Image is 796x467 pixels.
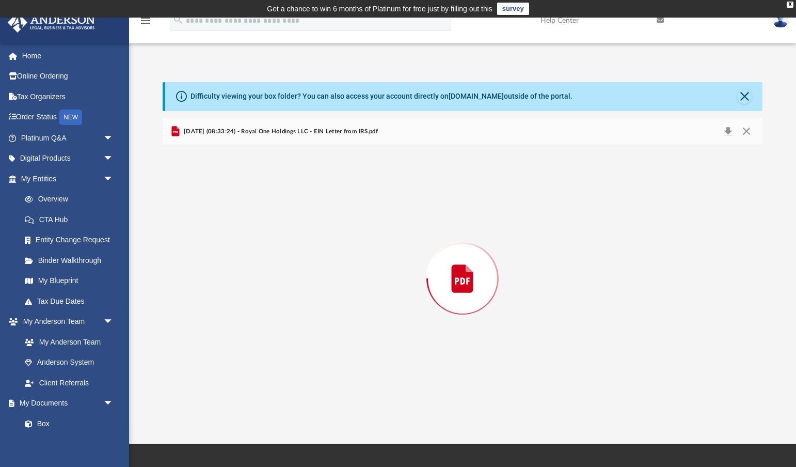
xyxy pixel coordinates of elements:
[7,45,129,66] a: Home
[7,66,129,87] a: Online Ordering
[103,312,124,333] span: arrow_drop_down
[14,230,129,251] a: Entity Change Request
[14,352,124,373] a: Anderson System
[449,92,504,100] a: [DOMAIN_NAME]
[139,14,152,27] i: menu
[787,2,793,8] div: close
[7,168,129,189] a: My Entitiesarrow_drop_down
[14,250,129,271] a: Binder Walkthrough
[7,148,129,169] a: Digital Productsarrow_drop_down
[103,393,124,414] span: arrow_drop_down
[103,128,124,149] span: arrow_drop_down
[737,89,752,104] button: Close
[190,91,572,102] div: Difficulty viewing your box folder? You can also access your account directly on outside of the p...
[139,20,152,27] a: menu
[497,3,529,15] a: survey
[103,148,124,169] span: arrow_drop_down
[14,291,129,312] a: Tax Due Dates
[172,14,184,25] i: search
[7,107,129,128] a: Order StatusNEW
[737,124,756,139] button: Close
[7,86,129,107] a: Tax Organizers
[14,209,129,230] a: CTA Hub
[163,118,763,412] div: Preview
[14,189,129,210] a: Overview
[103,168,124,190] span: arrow_drop_down
[7,312,124,332] a: My Anderson Teamarrow_drop_down
[14,372,124,393] a: Client Referrals
[719,124,738,139] button: Download
[7,128,129,148] a: Platinum Q&Aarrow_drop_down
[59,110,82,125] div: NEW
[773,13,788,28] img: User Pic
[14,413,119,434] a: Box
[14,332,119,352] a: My Anderson Team
[14,271,124,291] a: My Blueprint
[5,12,98,33] img: Anderson Advisors Platinum Portal
[267,3,492,15] div: Get a chance to win 6 months of Platinum for free just by filling out this
[7,393,124,414] a: My Documentsarrow_drop_down
[182,127,378,136] span: [DATE] (08:33:24) - Royal One Holdings LLC - EIN Letter from IRS.pdf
